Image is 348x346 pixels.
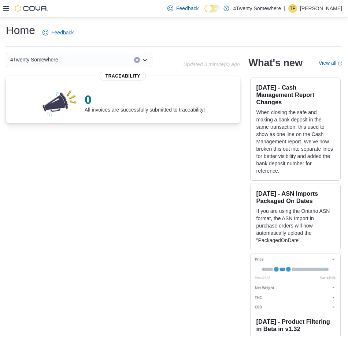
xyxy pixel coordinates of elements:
[204,5,220,12] input: Dark Mode
[284,4,285,13] p: |
[256,318,334,332] h3: [DATE] - Product Filtering in Beta in v1.32
[249,57,303,69] h2: What's new
[51,29,74,36] span: Feedback
[338,61,342,66] svg: External link
[40,25,77,40] a: Feedback
[290,4,295,13] span: TP
[6,23,35,38] h1: Home
[134,57,140,63] button: Clear input
[85,92,205,107] p: 0
[256,207,334,244] p: If you are using the Ontario ASN format, the ASN Import in purchase orders will now automatically...
[176,5,199,12] span: Feedback
[41,88,79,117] img: 0
[10,55,58,64] span: 4Twenty Somewhere
[204,12,205,13] span: Dark Mode
[256,84,334,106] h3: [DATE] - Cash Management Report Changes
[256,190,334,204] h3: [DATE] - ASN Imports Packaged On Dates
[288,4,297,13] div: Tyler Pallotta
[319,60,342,66] a: View allExternal link
[100,72,146,80] span: Traceability
[256,109,334,174] p: When closing the safe and making a bank deposit in the same transaction, this used to show as one...
[164,1,201,16] a: Feedback
[300,4,342,13] p: [PERSON_NAME]
[233,4,281,13] p: 4Twenty Somewhere
[183,61,240,67] p: Updated 3 minute(s) ago
[15,5,48,12] img: Cova
[85,92,205,113] div: All invoices are successfully submitted to traceability!
[142,57,148,63] button: Open list of options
